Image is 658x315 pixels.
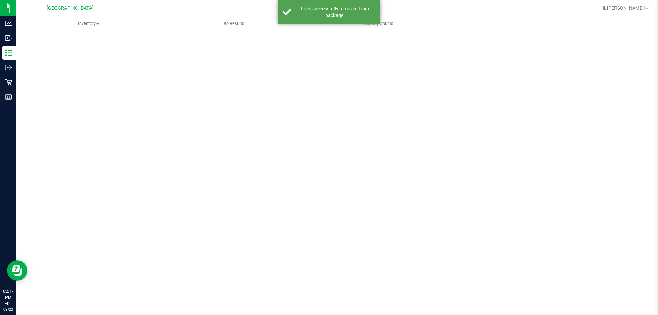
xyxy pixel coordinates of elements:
[7,260,27,281] iframe: Resource center
[16,16,161,31] a: Inventory
[5,79,12,86] inline-svg: Retail
[3,307,13,312] p: 08/22
[5,35,12,41] inline-svg: Inbound
[3,288,13,307] p: 02:17 PM EDT
[47,5,94,11] span: [GEOGRAPHIC_DATA]
[600,5,645,11] span: Hi, [PERSON_NAME]!
[5,20,12,27] inline-svg: Analytics
[5,94,12,100] inline-svg: Reports
[5,49,12,56] inline-svg: Inventory
[212,21,254,27] span: Lab Results
[161,16,305,31] a: Lab Results
[16,21,161,27] span: Inventory
[5,64,12,71] inline-svg: Outbound
[295,5,375,19] div: Lock successfully removed from package.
